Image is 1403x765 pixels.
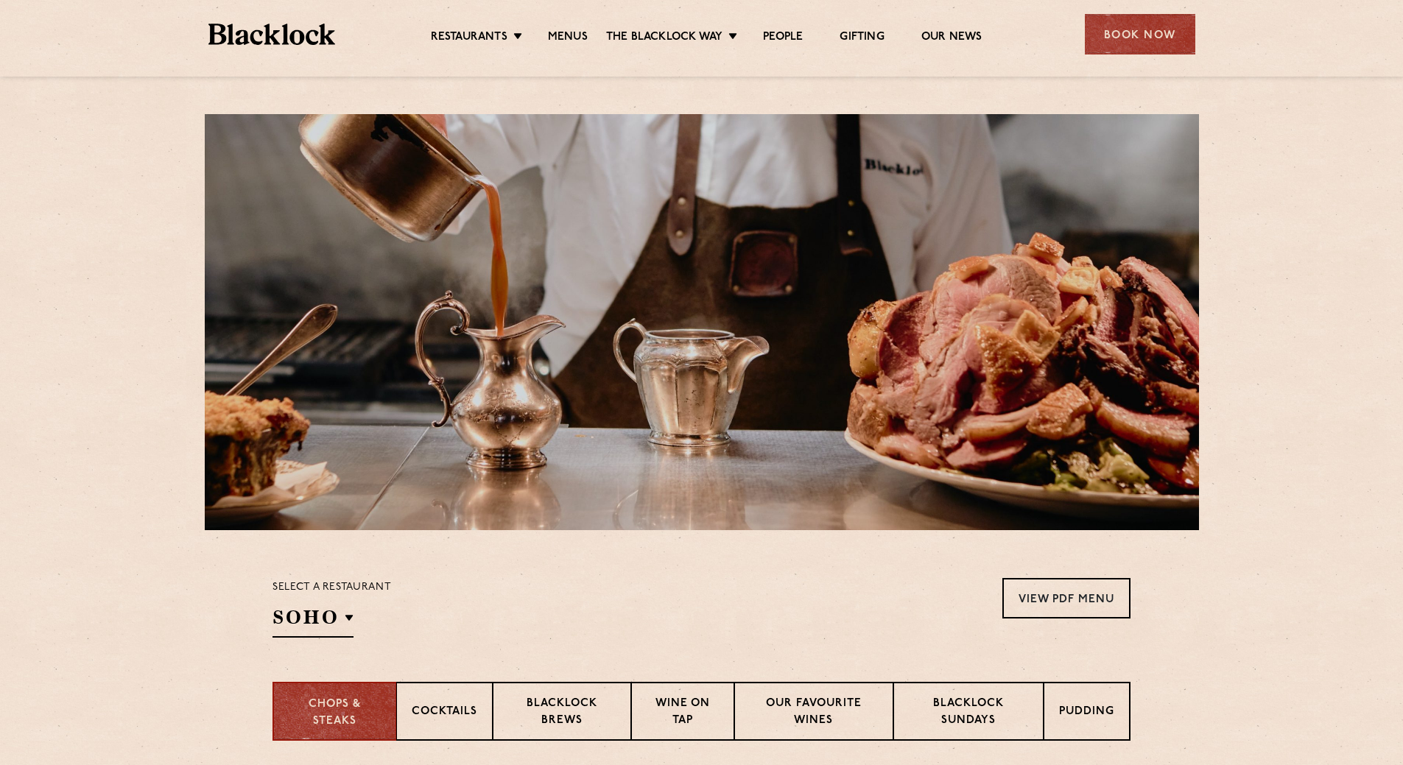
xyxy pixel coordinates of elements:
p: Wine on Tap [647,696,719,730]
h2: SOHO [272,604,354,638]
a: Restaurants [431,30,507,46]
p: Pudding [1059,704,1114,722]
p: Cocktails [412,704,477,722]
a: View PDF Menu [1002,578,1131,618]
a: Our News [921,30,982,46]
p: Our favourite wines [750,696,877,730]
p: Blacklock Brews [508,696,616,730]
p: Select a restaurant [272,578,391,597]
p: Chops & Steaks [289,697,381,730]
a: People [763,30,803,46]
a: Menus [548,30,588,46]
div: Book Now [1085,14,1195,54]
a: Gifting [840,30,884,46]
p: Blacklock Sundays [909,696,1028,730]
img: BL_Textured_Logo-footer-cropped.svg [208,24,336,45]
a: The Blacklock Way [606,30,722,46]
